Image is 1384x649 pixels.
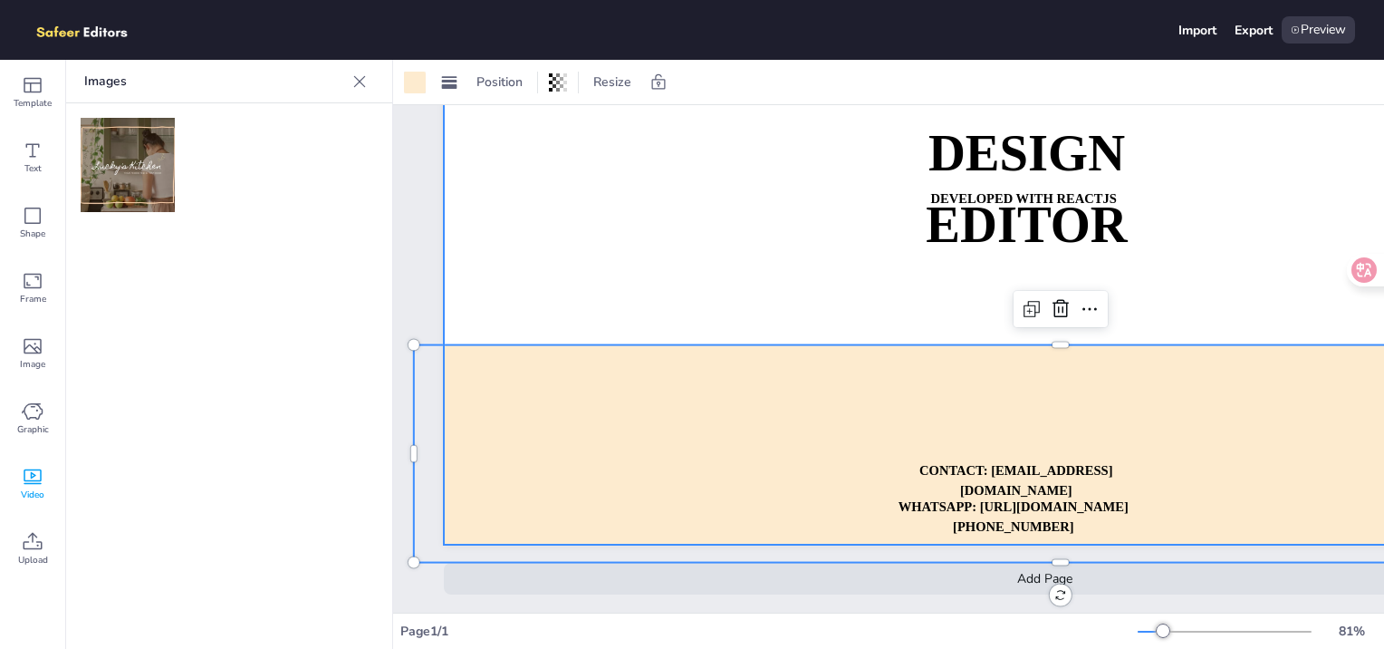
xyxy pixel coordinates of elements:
span: Resize [590,73,635,91]
img: logo.png [29,16,154,44]
span: Position [473,73,526,91]
strong: WHATSAPP: [URL][DOMAIN_NAME][PHONE_NUMBER] [899,499,1129,534]
span: Template [14,96,52,111]
span: Shape [20,227,45,241]
span: Image [20,357,45,372]
strong: CONTACT: [EMAIL_ADDRESS][DOMAIN_NAME] [919,463,1113,498]
div: Export [1235,22,1273,39]
div: Preview [1282,16,1355,44]
img: 400w-IVVQCZOr1K4.jpg [81,118,175,212]
div: Import [1178,22,1216,39]
span: Upload [18,553,48,567]
span: Frame [20,292,46,306]
div: Page 1 / 1 [400,623,1138,640]
span: Text [24,161,42,176]
div: 81 % [1330,623,1373,640]
span: Video [21,488,44,502]
p: Images [84,60,345,103]
span: Graphic [17,422,49,437]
